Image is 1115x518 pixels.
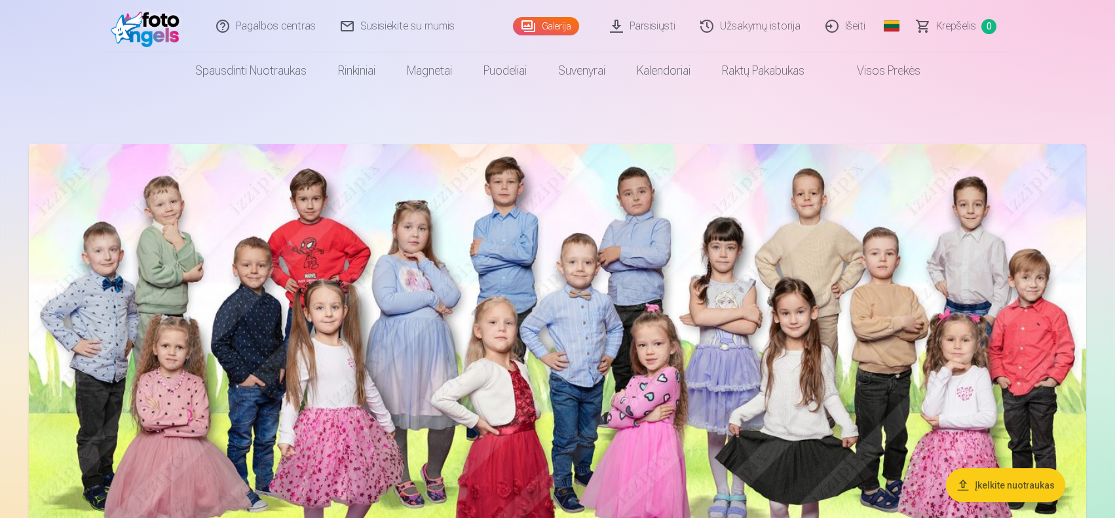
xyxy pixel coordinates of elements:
button: Įkelkite nuotraukas [946,468,1065,502]
a: Suvenyrai [542,52,621,89]
img: /fa5 [111,5,186,47]
a: Kalendoriai [621,52,706,89]
a: Rinkiniai [322,52,391,89]
span: 0 [981,19,996,34]
a: Puodeliai [468,52,542,89]
a: Visos prekės [820,52,936,89]
a: Raktų pakabukas [706,52,820,89]
a: Magnetai [391,52,468,89]
a: Spausdinti nuotraukas [180,52,322,89]
a: Galerija [513,17,579,35]
span: Krepšelis [936,18,976,34]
